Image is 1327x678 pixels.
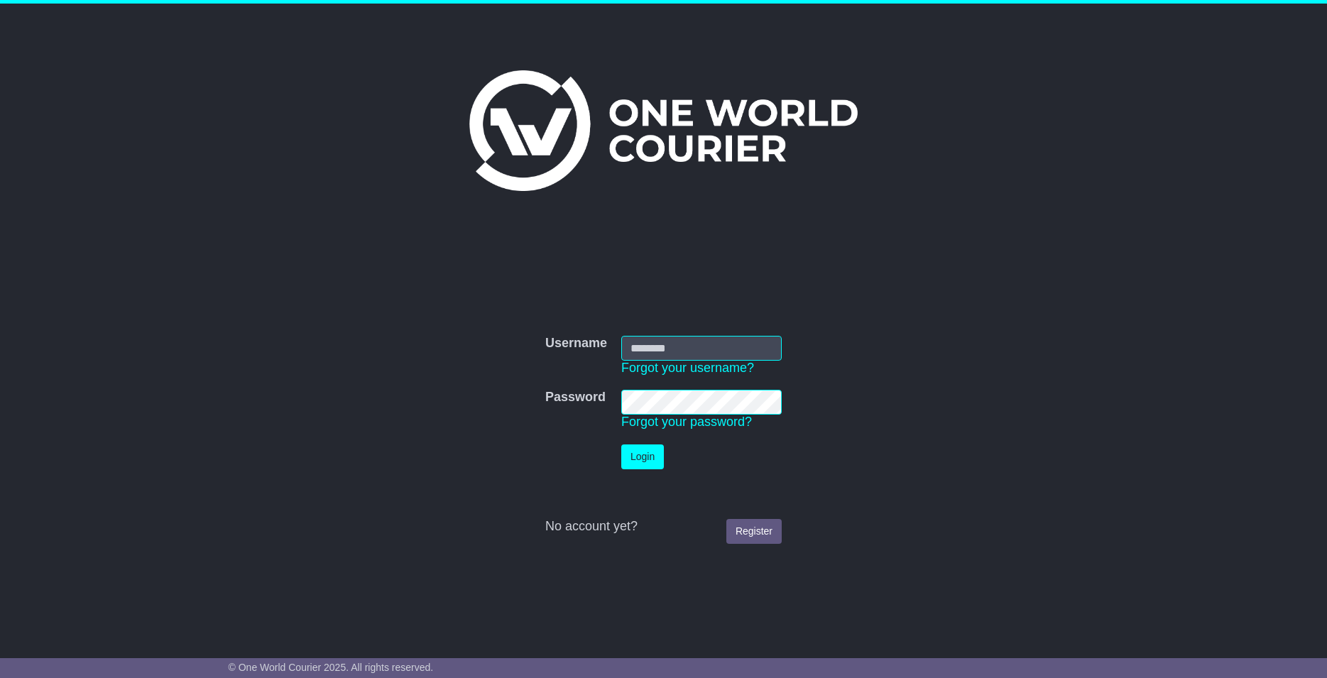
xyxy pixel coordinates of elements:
div: No account yet? [545,519,782,535]
button: Login [621,444,664,469]
label: Username [545,336,607,351]
span: © One World Courier 2025. All rights reserved. [229,662,434,673]
a: Register [726,519,782,544]
img: One World [469,70,857,191]
a: Forgot your username? [621,361,754,375]
a: Forgot your password? [621,415,752,429]
label: Password [545,390,606,405]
